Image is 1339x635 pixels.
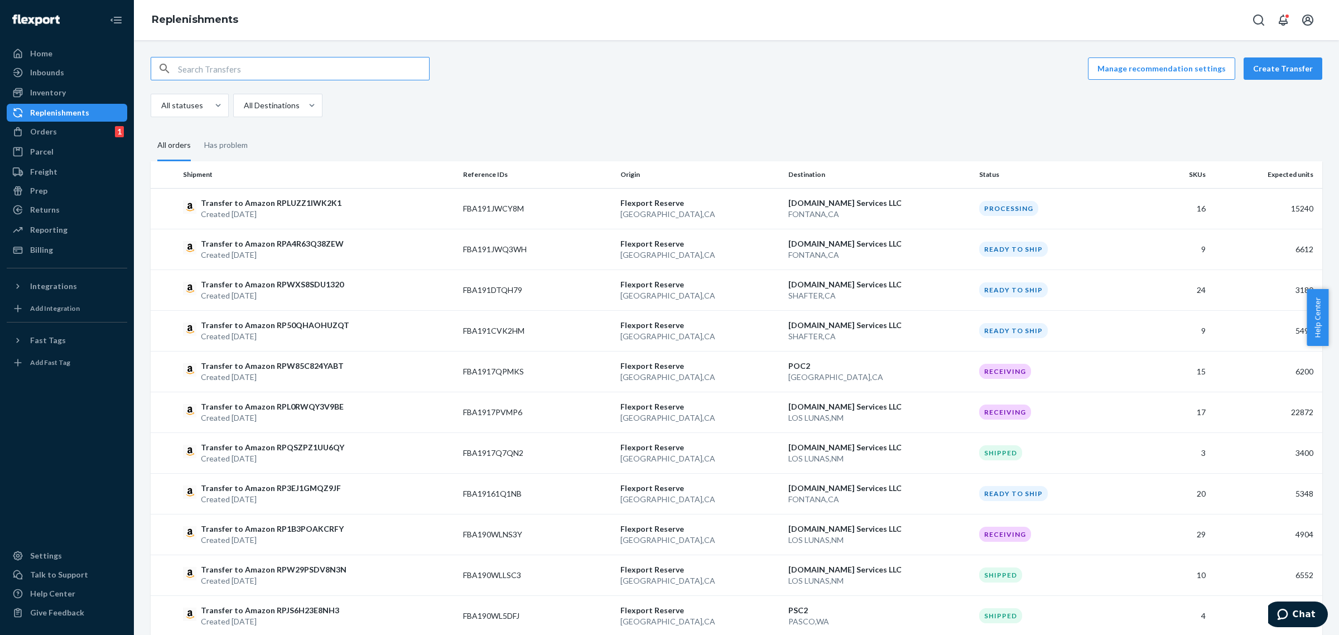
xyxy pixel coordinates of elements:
th: Origin [616,161,784,188]
div: Inventory [30,87,66,98]
p: Flexport Reserve [620,360,779,372]
p: Created [DATE] [201,290,344,301]
div: Shipped [979,567,1022,583]
td: FBA191JWQ3WH [459,229,615,270]
div: Freight [30,166,57,177]
p: LOS LUNAS , NM [788,412,970,424]
div: Returns [30,204,60,215]
div: Has problem [204,131,248,160]
td: 9 [1131,229,1210,270]
p: [DOMAIN_NAME] Services LLC [788,442,970,453]
p: [DOMAIN_NAME] Services LLC [788,279,970,290]
p: SHAFTER , CA [788,290,970,301]
p: Created [DATE] [201,494,341,505]
p: Flexport Reserve [620,238,779,249]
a: Reporting [7,221,127,239]
a: Inbounds [7,64,127,81]
p: Flexport Reserve [620,401,779,412]
p: PASCO , WA [788,616,970,627]
td: FBA190WLNS3Y [459,514,615,555]
p: [GEOGRAPHIC_DATA] , CA [620,372,779,383]
div: Billing [30,244,53,256]
div: All orders [157,131,191,161]
a: Freight [7,163,127,181]
p: Transfer to Amazon RPJS6H23E8NH3 [201,605,339,616]
div: Ready to ship [979,242,1048,257]
button: Close Navigation [105,9,127,31]
td: 6200 [1210,351,1322,392]
div: Parcel [30,146,54,157]
div: All Destinations [244,100,300,111]
th: Shipment [179,161,459,188]
img: Flexport logo [12,15,60,26]
p: Transfer to Amazon RP50QHAOHUZQT [201,320,349,331]
div: Shipped [979,608,1022,623]
div: Orders [30,126,57,137]
p: Created [DATE] [201,535,344,546]
p: [DOMAIN_NAME] Services LLC [788,523,970,535]
th: Destination [784,161,975,188]
p: [GEOGRAPHIC_DATA] , CA [620,494,779,505]
p: [DOMAIN_NAME] Services LLC [788,320,970,331]
button: Create Transfer [1244,57,1322,80]
td: FBA190WLLSC3 [459,555,615,595]
p: Transfer to Amazon RPW29PSDV8N3N [201,564,346,575]
td: 29 [1131,514,1210,555]
div: Ready to ship [979,323,1048,338]
a: Inventory [7,84,127,102]
p: [GEOGRAPHIC_DATA] , CA [620,412,779,424]
iframe: Opens a widget where you can chat to one of our agents [1268,602,1328,629]
p: FONTANA , CA [788,494,970,505]
p: Flexport Reserve [620,320,779,331]
p: [DOMAIN_NAME] Services LLC [788,198,970,209]
td: FBA1917QPMKS [459,351,615,392]
td: FBA191CVK2HM [459,310,615,351]
span: Help Center [1307,289,1328,346]
td: 16 [1131,188,1210,229]
div: Fast Tags [30,335,66,346]
a: Help Center [7,585,127,603]
p: [GEOGRAPHIC_DATA] , CA [620,290,779,301]
div: Give Feedback [30,607,84,618]
td: 5496 [1210,310,1322,351]
p: [GEOGRAPHIC_DATA] , CA [788,372,970,383]
button: Integrations [7,277,127,295]
div: Settings [30,550,62,561]
p: SHAFTER , CA [788,331,970,342]
td: FBA191DTQH79 [459,270,615,310]
p: LOS LUNAS , NM [788,453,970,464]
td: 3400 [1210,432,1322,473]
td: FBA1917Q7QN2 [459,432,615,473]
p: [GEOGRAPHIC_DATA] , CA [620,453,779,464]
p: Created [DATE] [201,575,346,586]
p: Transfer to Amazon RPL0RWQY3V9BE [201,401,344,412]
p: PSC2 [788,605,970,616]
p: Created [DATE] [201,616,339,627]
div: Help Center [30,588,75,599]
td: FBA1917PVMP6 [459,392,615,432]
p: Flexport Reserve [620,523,779,535]
a: Settings [7,547,127,565]
a: Parcel [7,143,127,161]
div: Reporting [30,224,68,235]
p: [DOMAIN_NAME] Services LLC [788,564,970,575]
button: Fast Tags [7,331,127,349]
div: Add Fast Tag [30,358,70,367]
th: SKUs [1131,161,1210,188]
p: [GEOGRAPHIC_DATA] , CA [620,616,779,627]
p: Flexport Reserve [620,564,779,575]
button: Open notifications [1272,9,1294,31]
button: Open account menu [1297,9,1319,31]
a: Orders1 [7,123,127,141]
a: Add Fast Tag [7,354,127,372]
p: Transfer to Amazon RPLUZZ1IWK2K1 [201,198,341,209]
button: Manage recommendation settings [1088,57,1235,80]
p: Flexport Reserve [620,442,779,453]
a: Add Integration [7,300,127,317]
div: All statuses [161,100,203,111]
p: Created [DATE] [201,453,344,464]
td: FBA19161Q1NB [459,473,615,514]
td: 17 [1131,392,1210,432]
